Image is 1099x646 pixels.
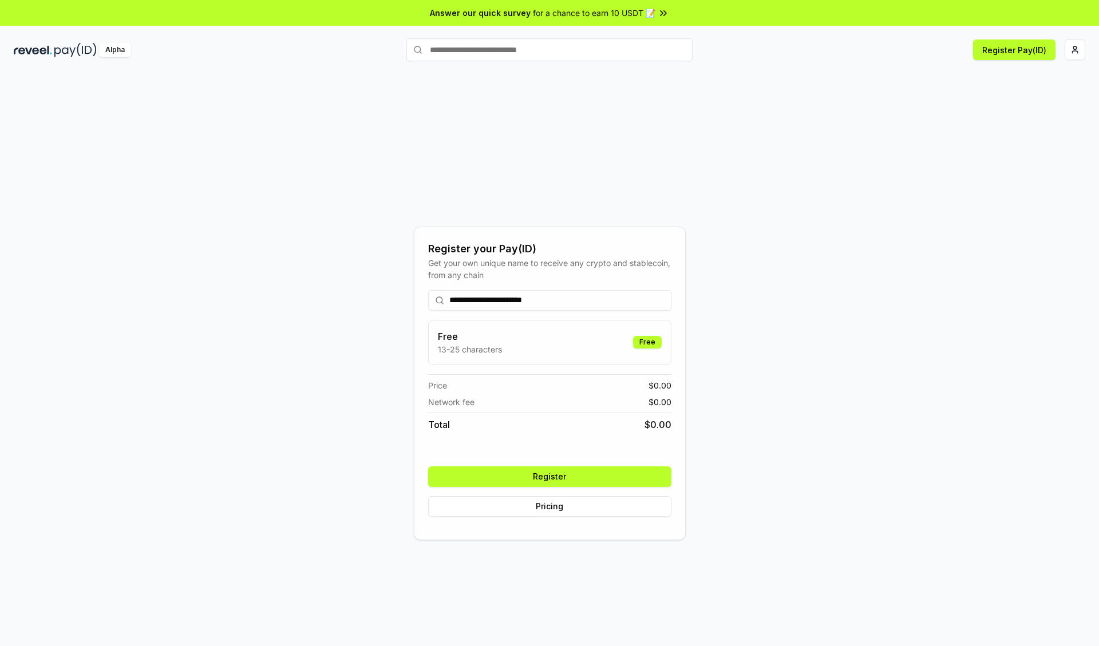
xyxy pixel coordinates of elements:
[438,330,502,343] h3: Free
[649,379,671,391] span: $ 0.00
[428,466,671,487] button: Register
[428,257,671,281] div: Get your own unique name to receive any crypto and stablecoin, from any chain
[438,343,502,355] p: 13-25 characters
[428,418,450,431] span: Total
[14,43,52,57] img: reveel_dark
[533,7,655,19] span: for a chance to earn 10 USDT 📝
[430,7,531,19] span: Answer our quick survey
[645,418,671,431] span: $ 0.00
[428,496,671,517] button: Pricing
[649,396,671,408] span: $ 0.00
[54,43,97,57] img: pay_id
[428,396,475,408] span: Network fee
[973,39,1055,60] button: Register Pay(ID)
[99,43,131,57] div: Alpha
[428,379,447,391] span: Price
[633,336,662,348] div: Free
[428,241,671,257] div: Register your Pay(ID)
